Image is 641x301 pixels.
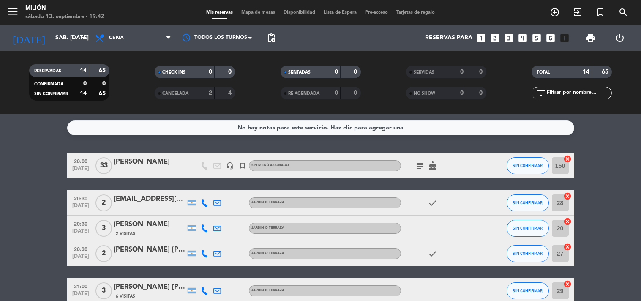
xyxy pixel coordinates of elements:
strong: 4 [228,90,233,96]
strong: 0 [460,90,464,96]
span: Lista de Espera [319,10,361,15]
i: filter_list [536,88,546,98]
strong: 65 [99,90,107,96]
i: power_settings_new [615,33,625,43]
span: SIN CONFIRMAR [513,226,543,230]
span: 21:00 [70,281,91,291]
button: SIN CONFIRMAR [507,157,549,174]
strong: 0 [354,69,359,75]
strong: 0 [228,69,233,75]
div: [PERSON_NAME] [114,156,185,167]
span: Reservas para [425,35,472,41]
div: [PERSON_NAME] [114,219,185,230]
div: [PERSON_NAME] [PERSON_NAME] [114,282,185,293]
i: cancel [563,217,572,226]
div: LOG OUT [606,25,635,51]
span: SIN CONFIRMAR [513,163,543,168]
span: 2 [95,194,112,211]
span: 33 [95,157,112,174]
i: looks_6 [545,33,556,44]
span: RE AGENDADA [288,91,319,96]
span: [DATE] [70,203,91,213]
span: 20:30 [70,244,91,254]
i: looks_5 [531,33,542,44]
i: menu [6,5,19,18]
strong: 0 [354,90,359,96]
span: pending_actions [266,33,276,43]
strong: 2 [209,90,212,96]
i: arrow_drop_down [79,33,89,43]
span: Tarjetas de regalo [392,10,439,15]
span: Disponibilidad [279,10,319,15]
i: cancel [563,192,572,200]
i: check [428,249,438,259]
strong: 0 [479,69,484,75]
span: SIN CONFIRMAR [513,251,543,256]
strong: 0 [479,90,484,96]
strong: 65 [99,68,107,74]
i: add_box [559,33,570,44]
span: [DATE] [70,291,91,301]
i: cancel [563,243,572,251]
span: JARDIN o TERRAZA [251,201,284,204]
div: [PERSON_NAME] [PERSON_NAME] [114,244,185,255]
span: RESERVADAS [34,69,61,73]
span: SIN CONFIRMAR [34,92,68,96]
i: turned_in_not [239,162,246,170]
div: Milión [25,4,104,13]
span: 6 Visitas [116,293,135,300]
span: JARDIN o TERRAZA [251,252,284,255]
span: CANCELADA [162,91,188,96]
span: Mis reservas [202,10,237,15]
i: exit_to_app [573,7,583,17]
span: JARDIN o TERRAZA [251,289,284,292]
span: Cena [109,35,124,41]
strong: 0 [460,69,464,75]
div: [EMAIL_ADDRESS][DOMAIN_NAME] [114,194,185,205]
input: Filtrar por nombre... [546,88,611,98]
span: [DATE] [70,254,91,263]
button: SIN CONFIRMAR [507,245,549,262]
i: headset_mic [226,162,234,170]
span: 2 [95,245,112,262]
div: No hay notas para este servicio. Haz clic para agregar una [237,123,404,133]
i: looks_one [475,33,486,44]
span: SERVIDAS [414,70,434,74]
strong: 0 [83,81,87,87]
button: SIN CONFIRMAR [507,282,549,299]
span: 2 Visitas [116,230,135,237]
i: cake [428,161,438,171]
i: [DATE] [6,29,51,47]
span: Pre-acceso [361,10,392,15]
i: looks_4 [517,33,528,44]
button: menu [6,5,19,21]
strong: 14 [583,69,589,75]
span: 3 [95,282,112,299]
span: SIN CONFIRMAR [513,200,543,205]
span: print [586,33,596,43]
i: check [428,198,438,208]
span: [DATE] [70,228,91,238]
span: SENTADAS [288,70,311,74]
strong: 0 [335,69,338,75]
i: cancel [563,155,572,163]
strong: 0 [335,90,338,96]
div: sábado 13. septiembre - 19:42 [25,13,104,21]
span: Sin menú asignado [251,164,289,167]
button: SIN CONFIRMAR [507,194,549,211]
span: Mapa de mesas [237,10,279,15]
span: NO SHOW [414,91,435,96]
i: cancel [563,280,572,288]
i: looks_two [489,33,500,44]
span: [DATE] [70,166,91,175]
button: SIN CONFIRMAR [507,220,549,237]
span: 20:00 [70,156,91,166]
span: CHECK INS [162,70,185,74]
span: 3 [95,220,112,237]
span: 20:30 [70,219,91,228]
i: search [618,7,628,17]
strong: 14 [80,68,87,74]
strong: 65 [602,69,610,75]
i: subject [415,161,425,171]
i: looks_3 [503,33,514,44]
